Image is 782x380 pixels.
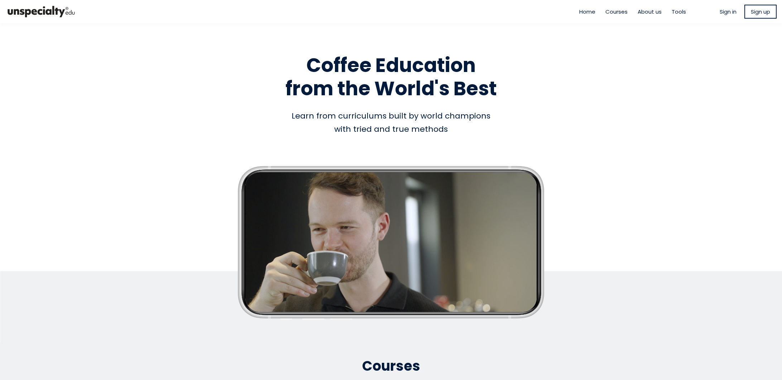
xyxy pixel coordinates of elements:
a: Sign up [744,5,777,19]
a: About us [638,8,662,16]
h2: Courses [187,357,595,375]
div: Learn from curriculums built by world champions with tried and true methods [187,109,595,136]
h1: Coffee Education from the World's Best [187,54,595,100]
a: Sign in [720,8,737,16]
span: Sign up [751,8,770,16]
a: Courses [605,8,628,16]
a: Home [579,8,595,16]
img: bc390a18feecddb333977e298b3a00a1.png [5,3,77,20]
a: Tools [672,8,686,16]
